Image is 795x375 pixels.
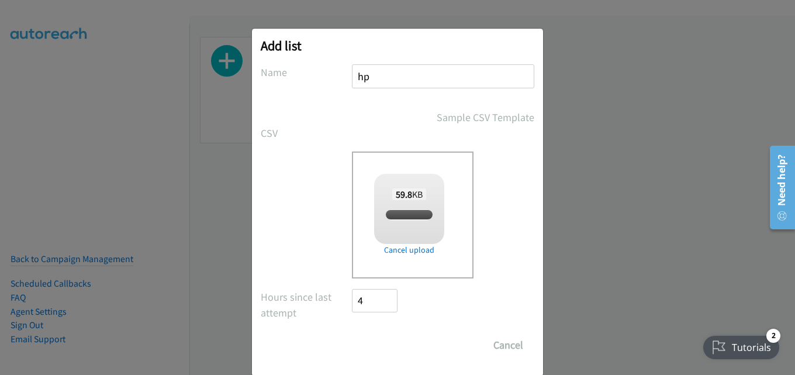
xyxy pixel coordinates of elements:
label: Hours since last attempt [261,289,352,321]
h2: Add list [261,37,534,54]
label: Name [261,64,352,80]
a: Cancel upload [374,244,444,256]
label: CSV [261,125,352,141]
strong: 59.8 [396,188,412,200]
a: Sample CSV Template [437,109,534,125]
iframe: Resource Center [761,141,795,234]
span: split_2.csv [389,209,428,221]
span: KB [392,188,427,200]
iframe: Checklist [696,324,786,366]
button: Cancel [482,333,534,357]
